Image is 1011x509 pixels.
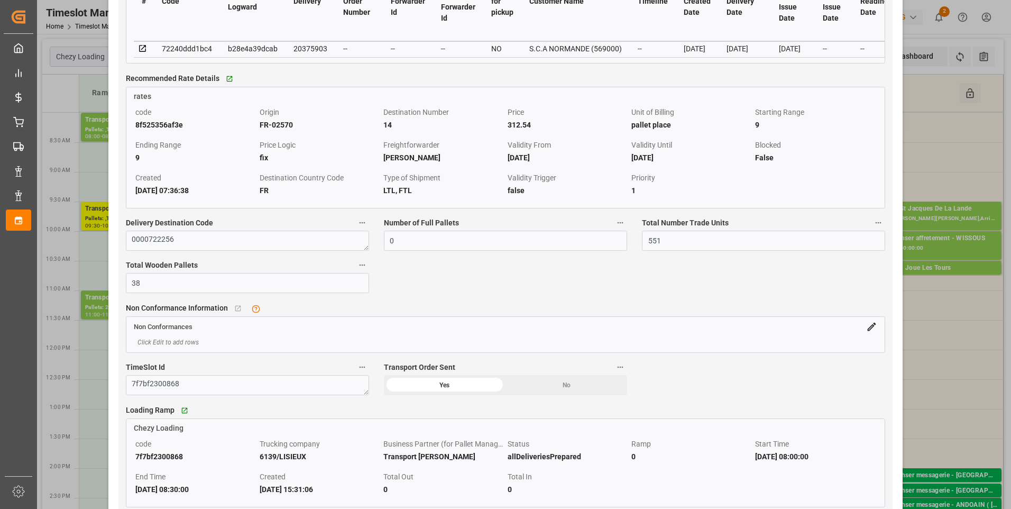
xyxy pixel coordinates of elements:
span: Total Wooden Pallets [126,260,198,271]
span: TimeSlot Id [126,362,165,373]
div: Status [508,438,628,450]
div: Starting Range [755,106,875,119]
div: 7f7bf2300868 [135,450,255,463]
button: TimeSlot Id [355,360,369,374]
div: allDeliveriesPrepared [508,450,628,463]
span: Total Number Trade Units [642,217,729,229]
div: [DATE] [779,42,807,55]
div: -- [441,42,475,55]
button: Transport Order Sent [613,360,627,374]
div: Trucking company [260,438,380,450]
div: [DATE] [508,151,628,164]
div: Blocked [755,139,875,151]
div: [DATE] 15:31:06 [260,483,380,496]
div: End Time [135,470,255,483]
div: -- [823,42,844,55]
div: b28e4a39dcab [228,42,278,55]
div: Destination Country Code [260,171,380,184]
div: No [505,375,627,395]
div: 0 [631,450,751,463]
div: Yes [384,375,505,395]
button: Total Number Trade Units [871,216,885,230]
div: [DATE] [727,42,763,55]
div: 14 [383,119,503,131]
a: rates [126,87,885,102]
div: S.C.A NORMANDE (569000) [529,42,622,55]
div: 8f525356af3e [135,119,255,131]
textarea: 7f7bf2300868 [126,375,369,395]
div: [DATE] 08:30:00 [135,483,255,496]
button: Delivery Destination Code [355,216,369,230]
span: rates [134,92,151,101]
div: Transport [PERSON_NAME] [383,450,503,463]
textarea: 0000722256 [126,231,369,251]
div: 9 [755,119,875,131]
div: code [135,106,255,119]
div: [DATE] [631,151,751,164]
span: Transport Order Sent [384,362,455,373]
div: pallet place [631,119,751,131]
button: Total Wooden Pallets [355,258,369,272]
div: Validity From [508,139,628,151]
div: Price [508,106,628,119]
span: Number of Full Pallets [384,217,459,229]
span: Delivery Destination Code [126,217,213,229]
div: Freightforwarder [383,139,503,151]
div: 1 [631,184,751,197]
span: Click Edit to add rows [137,338,199,347]
div: 6139/LISIEUX [260,450,380,463]
div: Total Out [383,470,503,483]
div: false [508,184,628,197]
div: FR [260,184,380,197]
div: [PERSON_NAME] [383,151,503,164]
button: Number of Full Pallets [613,216,627,230]
span: Chezy Loading [134,424,183,432]
div: Validity Until [631,139,751,151]
span: Loading Ramp [126,405,174,416]
div: 0 [508,483,628,496]
div: Validity Trigger [508,171,628,184]
div: -- [638,42,668,55]
div: Price Logic [260,139,380,151]
span: Non Conformance Information [126,303,228,314]
div: LTL, FTL [383,184,503,197]
div: NO [491,42,513,55]
div: [DATE] [684,42,711,55]
div: FR-02570 [260,119,380,131]
div: Priority [631,171,751,184]
div: False [755,151,875,164]
div: Total In [508,470,628,483]
span: Recommended Rate Details [126,73,219,84]
div: Ramp [631,438,751,450]
div: 20375903 [293,42,327,55]
div: 0 [383,483,503,496]
div: Start Time [755,438,875,450]
div: Unit of Billing [631,106,751,119]
div: 9 [135,151,255,164]
div: fix [260,151,380,164]
div: -- [391,42,425,55]
div: Type of Shipment [383,171,503,184]
div: Business Partner (for Pallet Management) [383,438,503,450]
div: Created [135,171,255,184]
div: Origin [260,106,380,119]
div: Created [260,470,380,483]
div: 72240ddd1bc4 [162,42,212,55]
div: Ending Range [135,139,255,151]
div: -- [860,42,896,55]
div: 312.54 [508,119,628,131]
div: -- [343,42,375,55]
a: Non Conformances [134,322,192,330]
div: code [135,438,255,450]
div: [DATE] 07:36:38 [135,184,255,197]
a: Chezy Loading [126,419,885,434]
div: [DATE] 08:00:00 [755,450,875,463]
div: Destination Number [383,106,503,119]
